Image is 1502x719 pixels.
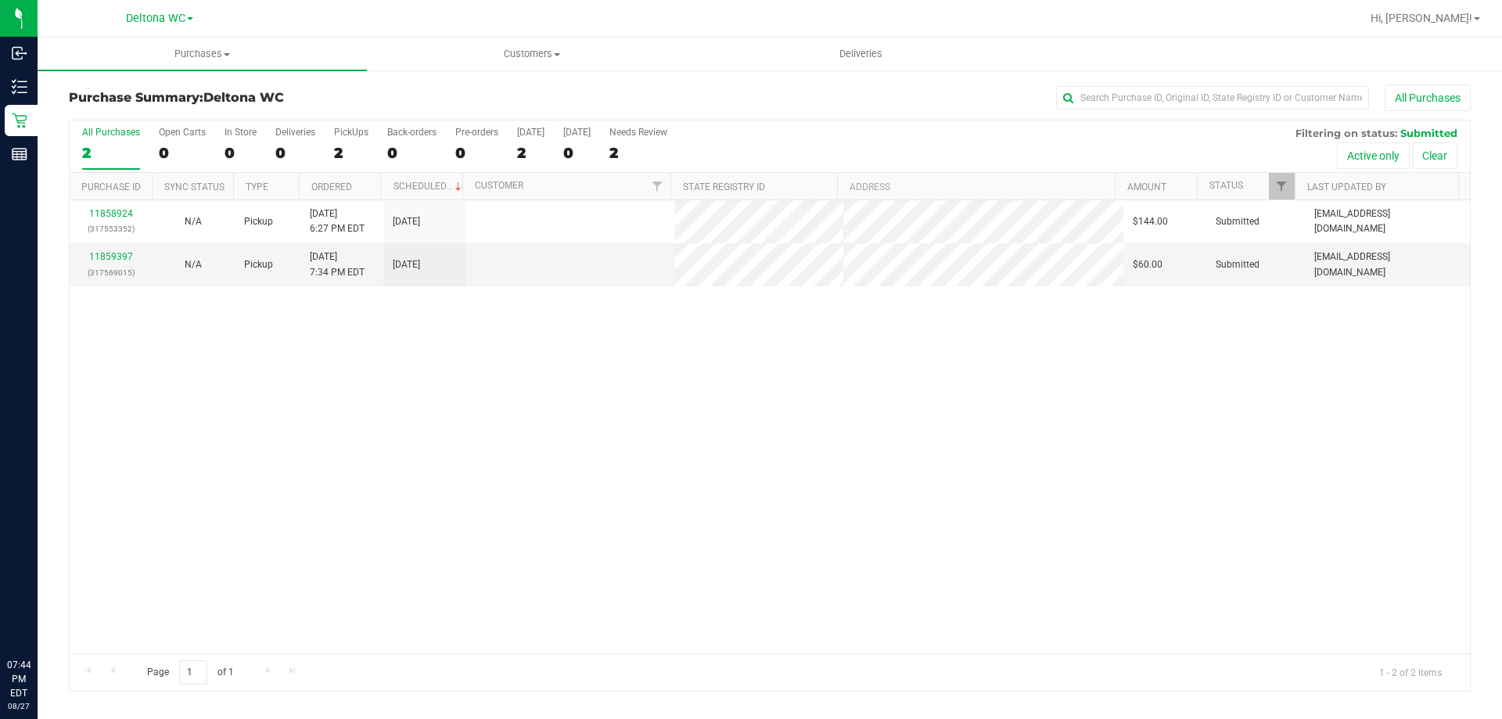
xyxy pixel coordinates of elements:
[1371,12,1472,24] span: Hi, [PERSON_NAME]!
[1056,86,1369,110] input: Search Purchase ID, Original ID, State Registry ID or Customer Name...
[1314,207,1461,236] span: [EMAIL_ADDRESS][DOMAIN_NAME]
[46,591,65,610] iframe: Resource center unread badge
[159,127,206,138] div: Open Carts
[134,660,246,685] span: Page of 1
[12,79,27,95] inline-svg: Inventory
[275,127,315,138] div: Deliveries
[1216,257,1259,272] span: Submitted
[185,259,202,270] span: Not Applicable
[455,144,498,162] div: 0
[1133,214,1168,229] span: $144.00
[1314,250,1461,279] span: [EMAIL_ADDRESS][DOMAIN_NAME]
[1127,182,1166,192] a: Amount
[609,127,667,138] div: Needs Review
[517,144,544,162] div: 2
[164,182,225,192] a: Sync Status
[311,182,352,192] a: Ordered
[334,127,368,138] div: PickUps
[244,214,273,229] span: Pickup
[81,182,141,192] a: Purchase ID
[334,144,368,162] div: 2
[517,127,544,138] div: [DATE]
[203,90,284,105] span: Deltona WC
[1307,182,1386,192] a: Last Updated By
[159,144,206,162] div: 0
[1269,173,1295,200] a: Filter
[393,257,420,272] span: [DATE]
[837,173,1115,200] th: Address
[368,47,695,61] span: Customers
[683,182,765,192] a: State Registry ID
[387,127,437,138] div: Back-orders
[38,47,367,61] span: Purchases
[696,38,1026,70] a: Deliveries
[563,144,591,162] div: 0
[818,47,904,61] span: Deliveries
[225,127,257,138] div: In Store
[185,257,202,272] button: N/A
[12,113,27,128] inline-svg: Retail
[387,144,437,162] div: 0
[89,251,133,262] a: 11859397
[89,208,133,219] a: 11858924
[246,182,268,192] a: Type
[7,658,31,700] p: 07:44 PM EDT
[82,127,140,138] div: All Purchases
[275,144,315,162] div: 0
[1133,257,1162,272] span: $60.00
[310,250,365,279] span: [DATE] 7:34 PM EDT
[7,700,31,712] p: 08/27
[79,221,142,236] p: (317553352)
[185,214,202,229] button: N/A
[12,146,27,162] inline-svg: Reports
[455,127,498,138] div: Pre-orders
[475,180,523,191] a: Customer
[563,127,591,138] div: [DATE]
[1385,84,1471,111] button: All Purchases
[179,660,207,685] input: 1
[393,214,420,229] span: [DATE]
[12,45,27,61] inline-svg: Inbound
[1337,142,1410,169] button: Active only
[310,207,365,236] span: [DATE] 6:27 PM EDT
[82,144,140,162] div: 2
[69,91,536,105] h3: Purchase Summary:
[1209,180,1243,191] a: Status
[79,265,142,280] p: (317569015)
[645,173,670,200] a: Filter
[16,594,63,641] iframe: Resource center
[38,38,367,70] a: Purchases
[1367,660,1454,684] span: 1 - 2 of 2 items
[126,12,185,25] span: Deltona WC
[1295,127,1397,139] span: Filtering on status:
[1412,142,1457,169] button: Clear
[1216,214,1259,229] span: Submitted
[393,181,465,192] a: Scheduled
[185,216,202,227] span: Not Applicable
[367,38,696,70] a: Customers
[1400,127,1457,139] span: Submitted
[609,144,667,162] div: 2
[244,257,273,272] span: Pickup
[225,144,257,162] div: 0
